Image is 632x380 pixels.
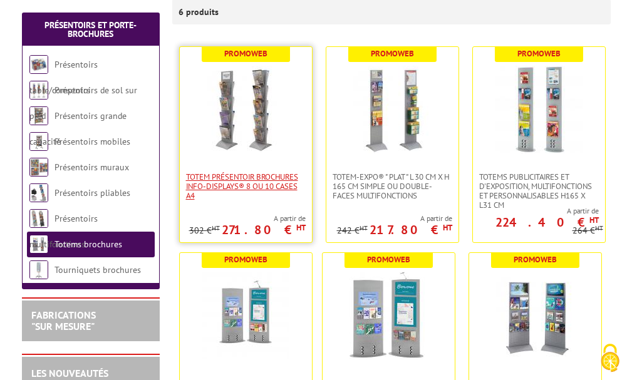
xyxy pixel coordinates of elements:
sup: HT [589,215,599,225]
button: Cookies (fenêtre modale) [588,337,632,380]
img: Présentoirs table/comptoirs [29,55,48,74]
img: Totems publicitaires et d'exposition, multifonctions et personnalisables H167 X L50 CM [202,272,289,359]
a: Présentoirs multifonctions [29,213,98,250]
sup: HT [360,223,368,232]
a: Présentoirs mobiles [54,136,130,147]
a: Totem Présentoir brochures Info-Displays® 8 ou 10 cases A4 [180,172,312,200]
img: Totem-Expo® [348,66,436,153]
a: Présentoirs de sol sur pied [29,85,137,121]
b: Promoweb [224,254,267,265]
span: A partir de [473,206,599,216]
a: Tourniquets brochures [54,264,141,275]
b: Promoweb [224,48,267,59]
p: 217.80 € [370,226,452,234]
img: Totems publicitaires et d'exposition, multifonctions et personnalisables H165 X L31 CM [495,66,583,153]
img: Cookies (fenêtre modale) [594,342,626,374]
b: Promoweb [517,48,561,59]
p: 302 € [189,226,220,235]
b: Promoweb [367,254,410,265]
span: Totem Présentoir brochures Info-Displays® 8 ou 10 cases A4 [186,172,306,200]
a: Totems publicitaires et d'exposition, multifonctions et personnalisables H165 X L31 CM [473,172,605,210]
img: Présentoirs pliables [29,183,48,202]
a: LES NOUVEAUTÉS [31,367,108,379]
a: Totems brochures [54,239,122,250]
a: FABRICATIONS"Sur Mesure" [31,309,96,332]
span: A partir de [337,213,452,223]
a: Présentoirs table/comptoirs [29,59,98,96]
sup: HT [595,223,603,232]
a: Présentoirs grande capacité [29,110,127,147]
img: Totem Présentoir brochures Info-Displays® 8 ou 10 cases A4 [202,66,289,153]
a: Présentoirs muraux [54,162,129,173]
img: Totems publicitaires pour brochures multifonctions et personnalisables H165 x L50 cm [491,272,579,359]
a: Présentoirs pliables [54,187,130,198]
p: 271.80 € [222,226,306,234]
p: 242 € [337,226,368,235]
p: 264 € [572,226,603,235]
sup: HT [296,222,306,233]
b: Promoweb [371,48,414,59]
b: Promoweb [514,254,557,265]
img: Présentoirs multifonctions [29,209,48,228]
span: A partir de [189,213,306,223]
span: Totem-Expo® " plat " L 30 cm x H 165 cm simple ou double-faces multifonctions [333,172,452,200]
span: Totems publicitaires et d'exposition, multifonctions et personnalisables H165 X L31 CM [479,172,599,210]
img: Présentoirs muraux [29,158,48,177]
a: Totem-Expo® " plat " L 30 cm x H 165 cm simple ou double-faces multifonctions [326,172,458,200]
img: Tourniquets brochures [29,260,48,279]
p: 224.40 € [495,218,599,226]
sup: HT [212,223,220,232]
img: Totems publicitaires et d'exposition, multifonctions et personnalisables H187 X L65 CM [344,272,432,359]
a: Présentoirs et Porte-brochures [44,19,137,39]
sup: HT [443,222,452,233]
